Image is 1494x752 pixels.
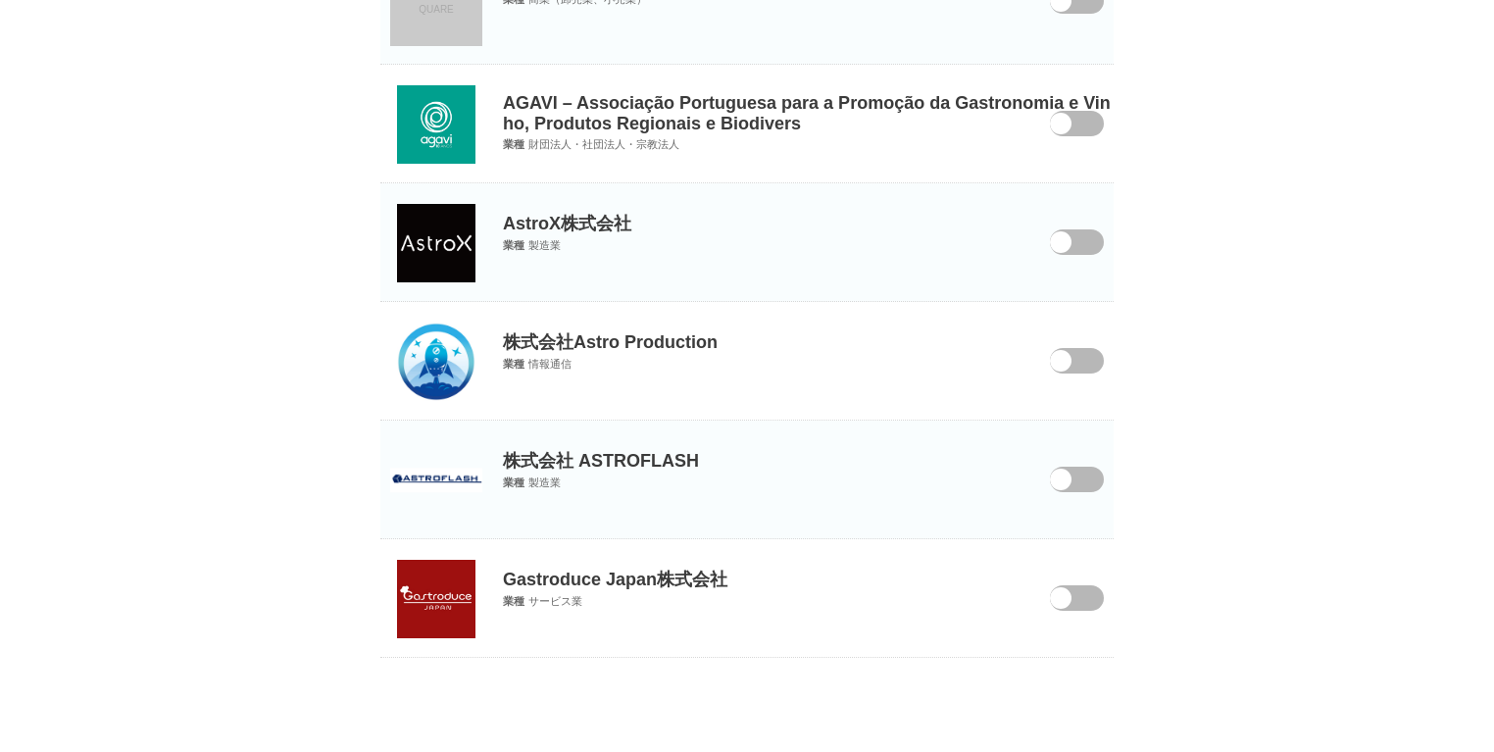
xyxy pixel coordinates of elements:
[528,476,561,488] span: 製造業
[503,595,524,607] span: 業種
[528,138,679,150] span: 財団法人・社団法人・宗教法人
[503,358,524,370] span: 業種
[528,358,572,370] span: 情報通信
[503,239,524,251] span: 業種
[503,476,524,488] span: 業種
[397,85,475,164] img: 9c12da478a623b770df94b69d7aacd89-0c2543fe7c414de4d2fd2b65417da853.jpeg
[397,560,475,638] img: tmp-82fcc40bfec046b26a5db846bab63e88-574ca981d7fa580acc8b01b44258f8a7.jpg
[397,204,475,282] img: 599fa88b42df5d0ea6eeabdbf0b2c426-16a1ae04ea5d32d3fb2215f6565557c5.png
[380,183,1114,235] p: AstroX株式会社
[528,595,582,607] span: サービス業
[528,239,561,251] span: 製造業
[397,323,475,401] img: a8edc6218fe6b3691c7be6e627b3e3f6-9863c254c236349dcbb8875abb31b422.jpeg
[380,421,1114,473] p: 株式会社 ASTROFLASH
[503,138,524,150] span: 業種
[380,65,1114,134] p: AGAVI – Associação Portuguesa para a Promoção da Gastronomia e Vinho, Produtos Regionais e Biodivers
[390,468,482,492] img: tmp-7a4a8a8eb19716be18777f7fb088ee6a-6531468988e084c0053597104f26b4b7.jpg
[380,302,1114,354] p: 株式会社Astro Production
[380,539,1114,591] p: Gastroduce Japan株式会社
